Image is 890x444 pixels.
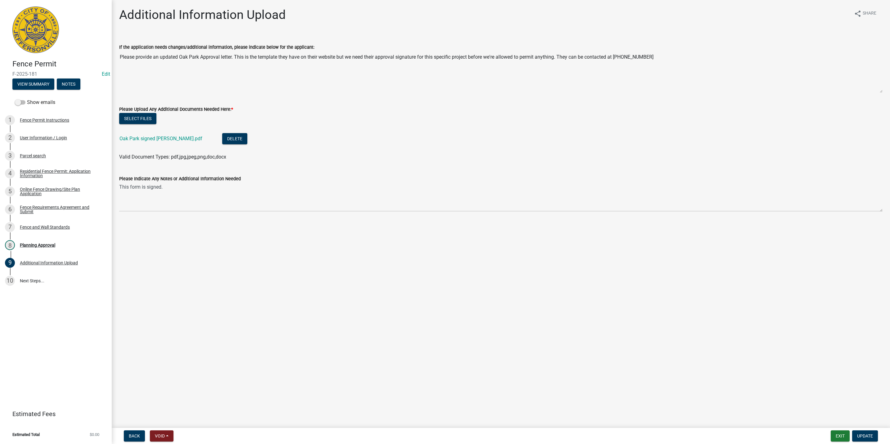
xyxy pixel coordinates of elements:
[5,204,15,214] div: 6
[102,71,110,77] wm-modal-confirm: Edit Application Number
[20,261,78,265] div: Additional Information Upload
[12,82,54,87] wm-modal-confirm: Summary
[849,7,881,20] button: shareShare
[20,118,69,122] div: Fence Permit Instructions
[857,433,873,438] span: Update
[12,7,59,53] img: City of Jeffersonville, Indiana
[5,258,15,268] div: 9
[20,205,102,214] div: Fence Requirements Agreement and Submit
[5,186,15,196] div: 5
[20,187,102,196] div: Online Fence Drawing/Site Plan Application
[20,243,55,247] div: Planning Approval
[57,78,80,90] button: Notes
[12,433,40,437] span: Estimated Total
[119,7,286,22] h1: Additional Information Upload
[119,45,314,50] label: If the application needs changes/additional information, please indicate below for the applicant:
[20,169,102,178] div: Residential Fence Permit: Application Information
[119,51,883,93] textarea: Please provide an updated Oak Park Approval letter. This is the template they have on their websi...
[852,430,878,442] button: Update
[5,276,15,286] div: 10
[12,78,54,90] button: View Summary
[222,133,247,144] button: Delete
[5,151,15,161] div: 3
[119,107,233,112] label: Please Upload Any Additional Documents Needed Here:
[5,168,15,178] div: 4
[90,433,99,437] span: $0.00
[150,430,173,442] button: Void
[854,10,861,17] i: share
[222,136,247,142] wm-modal-confirm: Delete Document
[119,154,226,160] span: Valid Document Types: pdf,jpg,jpeg,png,doc,docx
[119,177,241,181] label: Please Indicate Any Notes or Additional Information Needed
[20,225,70,229] div: Fence and Wall Standards
[12,60,107,69] h4: Fence Permit
[124,430,145,442] button: Back
[155,433,165,438] span: Void
[102,71,110,77] a: Edit
[5,222,15,232] div: 7
[15,99,55,106] label: Show emails
[863,10,876,17] span: Share
[57,82,80,87] wm-modal-confirm: Notes
[119,136,202,141] a: Oak Park signed [PERSON_NAME].pdf
[5,240,15,250] div: 8
[5,133,15,143] div: 2
[129,433,140,438] span: Back
[20,154,46,158] div: Parcel search
[5,115,15,125] div: 1
[119,113,156,124] button: Select files
[831,430,850,442] button: Exit
[5,408,102,420] a: Estimated Fees
[12,71,99,77] span: F-2025-181
[20,136,67,140] div: User Information / Login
